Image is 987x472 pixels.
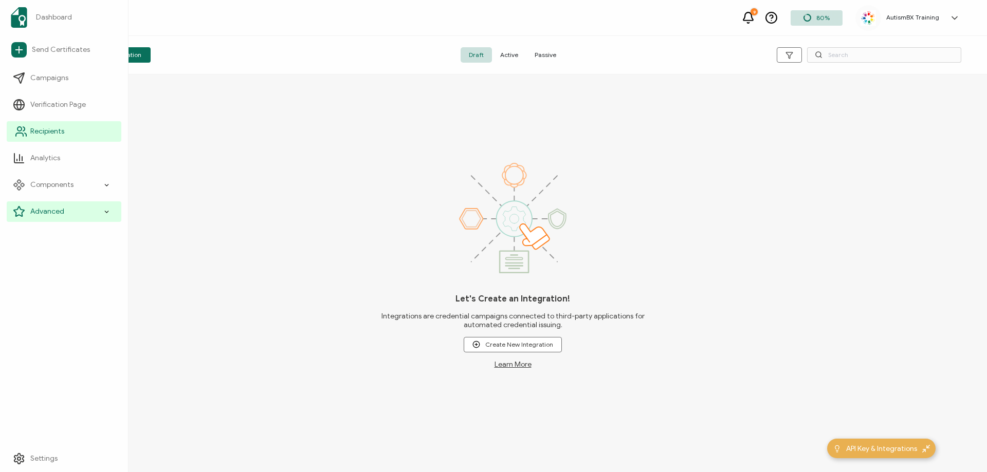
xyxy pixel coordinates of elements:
h1: Let's Create an Integration! [455,294,570,304]
a: Analytics [7,148,121,168]
span: Components [30,180,74,190]
a: Send Certificates [7,38,121,62]
span: Send Certificates [32,45,90,55]
img: sertifier-logomark-colored.svg [11,7,27,28]
img: minimize-icon.svg [922,445,930,452]
span: Create New Integration [472,341,553,348]
a: Settings [7,448,121,469]
span: API Key & Integrations [846,443,917,454]
span: Campaigns [30,73,68,83]
span: Verification Page [30,100,86,110]
a: Recipients [7,121,121,142]
img: integrations.svg [459,163,566,273]
span: Dashboard [36,12,72,23]
a: Dashboard [7,3,121,32]
span: Analytics [30,153,60,163]
span: Passive [526,47,564,63]
span: Settings [30,454,58,464]
input: Search [807,47,961,63]
a: Verification Page [7,95,121,115]
a: Learn More [495,360,532,369]
a: Campaigns [7,68,121,88]
span: Active [492,47,526,63]
span: Advanced [30,206,64,217]
h5: AutismBX Training [886,14,939,21]
img: 55acd4ea-2246-4d5a-820f-7ee15f166b00.jpg [861,10,876,26]
iframe: Chat Widget [936,423,987,472]
span: 80% [816,14,830,22]
span: Draft [461,47,492,63]
button: Create New Integration [464,337,562,352]
div: 9 [751,8,758,15]
span: Integrations are credential campaigns connected to third-party applications for automated credent... [365,312,661,329]
span: Recipients [30,126,64,137]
